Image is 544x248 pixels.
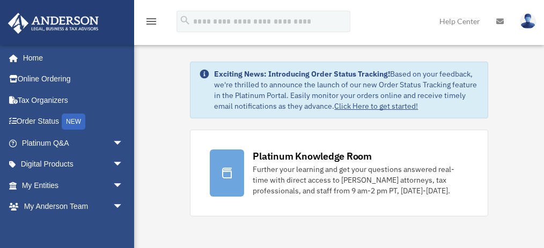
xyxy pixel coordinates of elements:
[145,19,158,28] a: menu
[5,13,102,34] img: Anderson Advisors Platinum Portal
[253,149,372,163] div: Platinum Knowledge Room
[520,13,536,29] img: User Pic
[8,196,139,217] a: My Anderson Teamarrow_drop_down
[8,154,139,175] a: Digital Productsarrow_drop_down
[8,47,134,69] a: Home
[113,175,134,197] span: arrow_drop_down
[113,132,134,154] span: arrow_drop_down
[8,132,139,154] a: Platinum Q&Aarrow_drop_down
[145,15,158,28] i: menu
[8,69,139,90] a: Online Ordering
[190,130,488,216] a: Platinum Knowledge Room Further your learning and get your questions answered real-time with dire...
[253,164,468,196] div: Further your learning and get your questions answered real-time with direct access to [PERSON_NAM...
[179,14,191,26] i: search
[214,69,479,111] div: Based on your feedback, we're thrilled to announce the launch of our new Order Status Tracking fe...
[113,154,134,176] span: arrow_drop_down
[8,89,139,111] a: Tax Organizers
[334,101,418,111] a: Click Here to get started!
[8,175,139,196] a: My Entitiesarrow_drop_down
[8,111,139,133] a: Order StatusNEW
[62,114,85,130] div: NEW
[214,69,390,79] strong: Exciting News: Introducing Order Status Tracking!
[113,196,134,218] span: arrow_drop_down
